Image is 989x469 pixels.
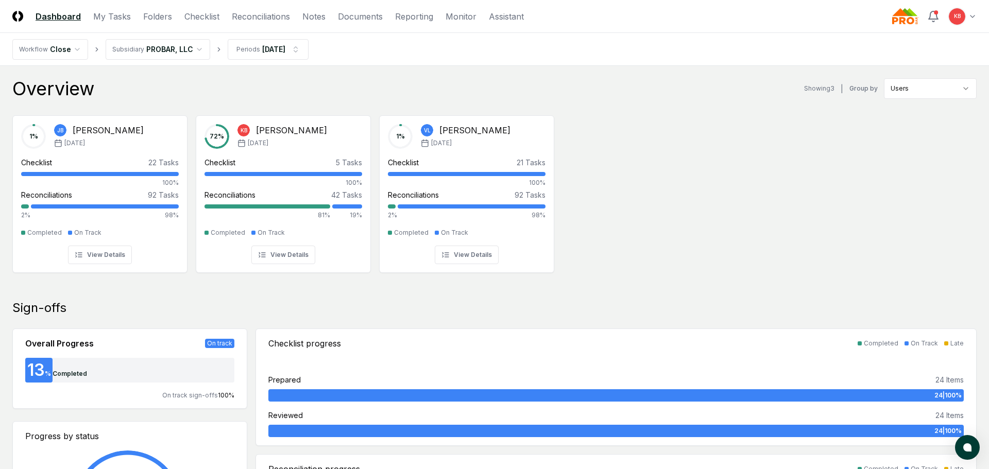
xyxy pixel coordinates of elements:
div: Checklist [21,157,52,168]
a: Checklist [184,10,219,23]
a: 1%JB[PERSON_NAME][DATE]Checklist22 Tasks100%Reconciliations92 Tasks2%98%CompletedOn TrackView Det... [12,107,187,273]
a: My Tasks [93,10,131,23]
div: Prepared [268,374,301,385]
div: 100% [204,178,362,187]
nav: breadcrumb [12,39,309,60]
a: Folders [143,10,172,23]
span: [DATE] [248,138,268,148]
div: [DATE] [262,44,285,55]
span: KB [954,12,961,20]
div: | [841,83,843,94]
div: 2% [388,211,396,220]
div: 92 Tasks [515,189,545,200]
div: On Track [911,339,938,348]
div: Completed [864,339,898,348]
a: Notes [302,10,326,23]
div: 100% [388,178,545,187]
img: Probar logo [892,8,919,25]
div: 92 Tasks [148,189,179,200]
div: Periods [236,45,260,54]
div: 98% [31,211,179,220]
div: 42 Tasks [331,189,362,200]
div: 22 Tasks [148,157,179,168]
a: 72%KB[PERSON_NAME][DATE]Checklist5 Tasks100%Reconciliations42 Tasks81%19%CompletedOn TrackView De... [196,107,371,273]
div: On track [205,339,234,348]
button: View Details [68,246,132,264]
div: Reviewed [268,410,303,421]
a: Reporting [395,10,433,23]
div: 19% [332,211,362,220]
a: 1%VL[PERSON_NAME][DATE]Checklist21 Tasks100%Reconciliations92 Tasks2%98%CompletedOn TrackView Det... [379,107,554,273]
div: Checklist [388,157,419,168]
div: [PERSON_NAME] [73,124,144,136]
div: [PERSON_NAME] [439,124,510,136]
span: On track sign-offs [162,391,218,399]
span: 24 | 100 % [934,426,962,436]
div: Reconciliations [388,189,439,200]
div: Reconciliations [204,189,255,200]
div: 5 Tasks [336,157,362,168]
span: [DATE] [64,138,85,148]
span: VL [424,127,431,134]
button: View Details [435,246,499,264]
div: Reconciliations [21,189,72,200]
a: Reconciliations [232,10,290,23]
div: 2% [21,211,29,220]
span: 100 % [218,391,234,399]
div: Completed [394,228,429,237]
button: KB [948,7,966,26]
div: Completed [27,228,62,237]
div: 21 Tasks [517,157,545,168]
div: 100% [21,178,179,187]
a: Monitor [446,10,476,23]
img: Logo [12,11,23,22]
span: 24 | 100 % [934,391,962,400]
div: Sign-offs [12,300,977,316]
a: Dashboard [36,10,81,23]
a: Documents [338,10,383,23]
div: 81% [204,211,330,220]
div: On Track [74,228,101,237]
div: Checklist [204,157,235,168]
div: On Track [441,228,468,237]
div: Workflow [19,45,48,54]
span: [DATE] [431,138,452,148]
div: Progress by status [25,430,234,442]
div: 98% [398,211,545,220]
div: Checklist progress [268,337,341,350]
label: Group by [849,85,878,92]
div: % Completed [45,369,87,378]
div: Overview [12,78,94,99]
div: [PERSON_NAME] [256,124,327,136]
div: 13 [25,362,45,378]
div: On Track [258,228,285,237]
button: View Details [251,246,315,264]
div: Subsidiary [112,45,144,54]
div: 24 Items [935,410,964,421]
a: Checklist progressCompletedOn TrackLatePrepared24 Items24|100%Reviewed24 Items24|100% [255,328,977,446]
span: KB [241,127,247,134]
a: Assistant [489,10,524,23]
span: JB [57,127,63,134]
div: Completed [211,228,245,237]
button: Periods[DATE] [228,39,309,60]
div: Late [950,339,964,348]
div: Showing 3 [804,84,834,93]
div: Overall Progress [25,337,94,350]
div: 24 Items [935,374,964,385]
button: atlas-launcher [955,435,980,460]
